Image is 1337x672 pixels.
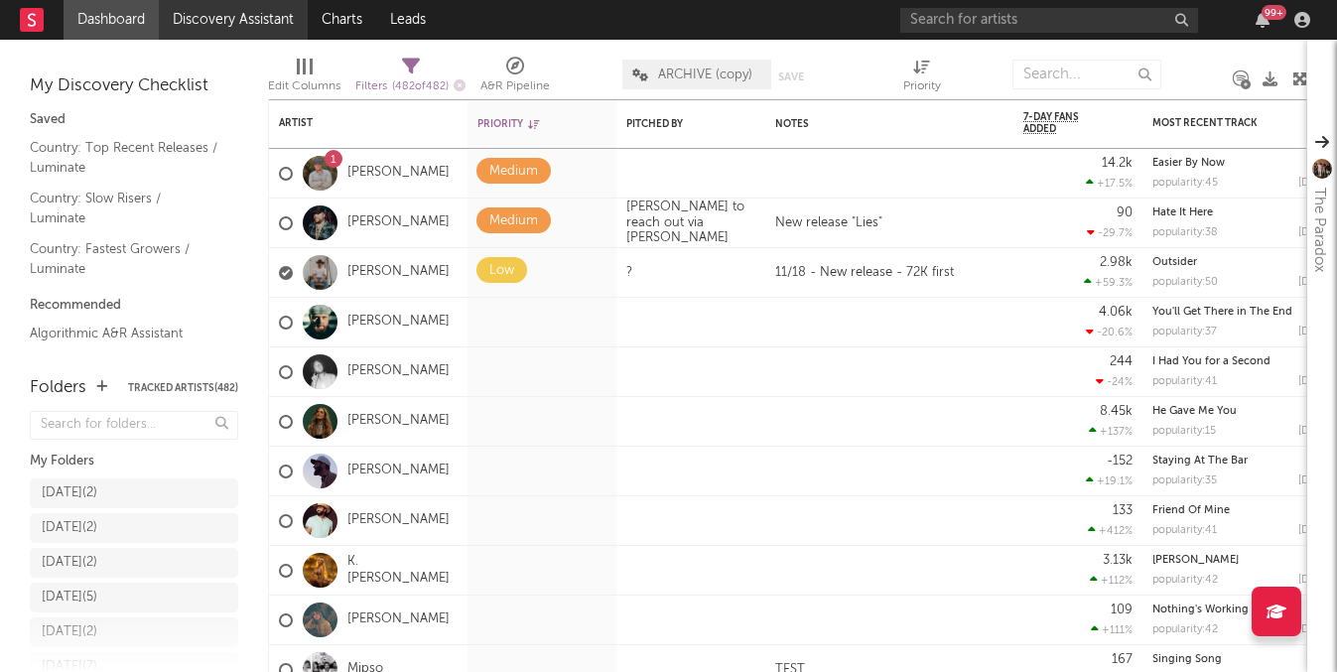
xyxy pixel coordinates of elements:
[1152,475,1217,486] div: popularity: 35
[1152,307,1292,318] a: You'll Get There in The End
[347,554,458,588] a: K. [PERSON_NAME]
[268,50,340,107] div: Edit Columns
[1107,455,1133,468] div: -152
[1152,624,1218,635] div: popularity: 42
[480,50,550,107] div: A&R Pipeline
[1152,257,1197,268] a: Outsider
[392,81,449,92] span: ( 482 of 482 )
[347,165,450,182] a: [PERSON_NAME]
[30,294,238,318] div: Recommended
[1152,406,1331,417] div: He Gave Me You
[42,551,97,575] div: [DATE] ( 2 )
[1152,555,1331,566] div: Jack Daniel's
[1110,355,1133,368] div: 244
[42,620,97,644] div: [DATE] ( 2 )
[1152,456,1331,467] div: Staying At The Bar
[1152,605,1331,615] div: Nothing's Working
[1117,206,1133,219] div: 90
[347,611,450,628] a: [PERSON_NAME]
[1086,177,1133,190] div: +17.5 %
[903,74,941,98] div: Priority
[1012,60,1161,89] input: Search...
[279,117,428,129] div: Artist
[1152,406,1237,417] a: He Gave Me You
[1088,524,1133,537] div: +412 %
[347,314,450,331] a: [PERSON_NAME]
[489,160,538,184] div: Medium
[30,323,218,363] a: Algorithmic A&R Assistant ([GEOGRAPHIC_DATA])
[1152,505,1331,516] div: Friend Of Mine
[1256,12,1270,28] button: 99+
[42,516,97,540] div: [DATE] ( 2 )
[489,259,514,283] div: Low
[30,450,238,473] div: My Folders
[42,481,97,505] div: [DATE] ( 2 )
[1087,226,1133,239] div: -29.7 %
[1099,306,1133,319] div: 4.06k
[30,376,86,400] div: Folders
[30,108,238,132] div: Saved
[42,586,97,609] div: [DATE] ( 5 )
[1152,227,1218,238] div: popularity: 38
[1152,426,1216,437] div: popularity: 15
[1089,425,1133,438] div: +137 %
[1112,653,1133,666] div: 167
[1152,356,1270,367] a: I Had You for a Second
[347,363,450,380] a: [PERSON_NAME]
[1111,604,1133,616] div: 109
[347,512,450,529] a: [PERSON_NAME]
[1100,256,1133,269] div: 2.98k
[1152,456,1248,467] a: Staying At The Bar
[30,617,238,647] a: [DATE](2)
[1152,207,1331,218] div: Hate It Here
[775,118,974,130] div: Notes
[347,463,450,479] a: [PERSON_NAME]
[1262,5,1286,20] div: 99 +
[30,583,238,612] a: [DATE](5)
[626,118,726,130] div: Pitched By
[347,413,450,430] a: [PERSON_NAME]
[489,209,538,233] div: Medium
[480,74,550,98] div: A&R Pipeline
[658,68,752,81] span: ARCHIVE (copy)
[616,265,642,281] div: ?
[1152,178,1218,189] div: popularity: 45
[30,411,238,440] input: Search for folders...
[1152,356,1331,367] div: I Had You for a Second
[347,214,450,231] a: [PERSON_NAME]
[1100,405,1133,418] div: 8.45k
[903,50,941,107] div: Priority
[1086,326,1133,338] div: -20.6 %
[1086,474,1133,487] div: +19.1 %
[900,8,1198,33] input: Search for artists
[1023,111,1103,135] span: 7-Day Fans Added
[1152,605,1249,615] a: Nothing's Working
[1152,158,1225,169] a: Easier By Now
[355,50,466,107] div: Filters(482 of 482)
[1307,188,1331,272] div: The Paradox
[30,137,218,178] a: Country: Top Recent Releases / Luminate
[1152,207,1213,218] a: Hate It Here
[1152,654,1331,665] div: Singing Song
[30,478,238,508] a: [DATE](2)
[765,215,892,231] div: New release "Lies"
[778,71,804,82] button: Save
[30,548,238,578] a: [DATE](2)
[30,238,218,279] a: Country: Fastest Growers / Luminate
[128,383,238,393] button: Tracked Artists(482)
[355,74,466,99] div: Filters
[1090,574,1133,587] div: +112 %
[1103,554,1133,567] div: 3.13k
[765,265,964,281] div: 11/18 - New release - 72K first
[268,74,340,98] div: Edit Columns
[1152,525,1217,536] div: popularity: 41
[1152,277,1218,288] div: popularity: 50
[1152,307,1331,318] div: You'll Get There in The End
[477,118,557,130] div: Priority
[1152,654,1222,665] a: Singing Song
[347,264,450,281] a: [PERSON_NAME]
[1152,376,1217,387] div: popularity: 41
[30,513,238,543] a: [DATE](2)
[30,74,238,98] div: My Discovery Checklist
[1102,157,1133,170] div: 14.2k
